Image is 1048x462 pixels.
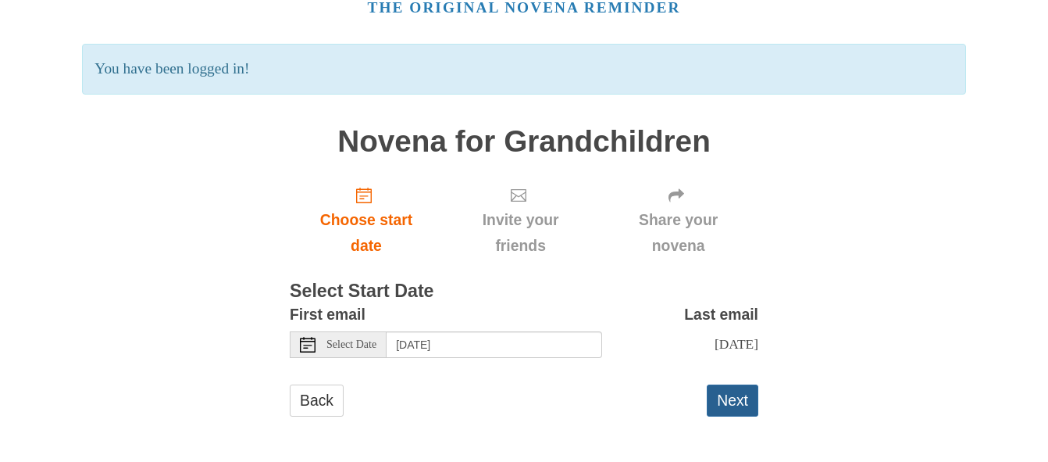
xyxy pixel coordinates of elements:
[715,336,758,352] span: [DATE]
[387,331,602,358] input: Use the arrow keys to pick a date
[326,339,376,350] span: Select Date
[305,207,427,259] span: Choose start date
[290,174,443,267] a: Choose start date
[82,44,965,95] p: You have been logged in!
[290,385,344,417] a: Back
[598,174,758,267] div: Click "Next" to confirm your start date first.
[458,207,583,259] span: Invite your friends
[443,174,598,267] div: Click "Next" to confirm your start date first.
[707,385,758,417] button: Next
[684,302,758,328] label: Last email
[290,302,365,328] label: First email
[290,281,758,302] h3: Select Start Date
[614,207,743,259] span: Share your novena
[290,125,758,159] h1: Novena for Grandchildren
